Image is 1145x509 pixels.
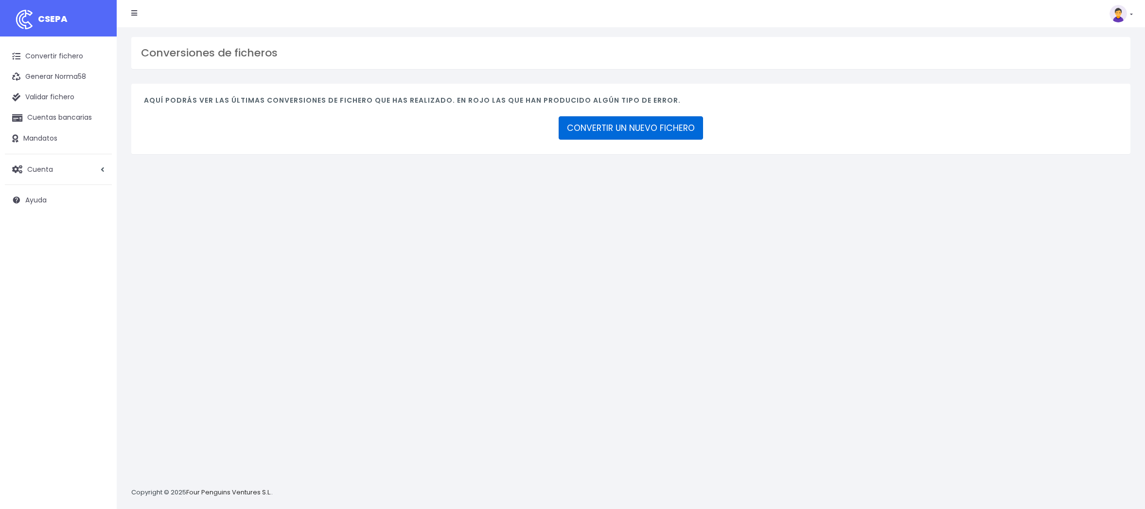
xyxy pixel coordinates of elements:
[559,116,703,140] a: CONVERTIR UN NUEVO FICHERO
[5,87,112,108] a: Validar fichero
[5,67,112,87] a: Generar Norma58
[5,190,112,210] a: Ayuda
[5,128,112,149] a: Mandatos
[5,46,112,67] a: Convertir fichero
[141,47,1121,59] h3: Conversiones de ficheros
[131,488,273,498] p: Copyright © 2025 .
[186,488,271,497] a: Four Penguins Ventures S.L.
[5,108,112,128] a: Cuentas bancarias
[144,96,1118,109] h4: Aquí podrás ver las últimas conversiones de fichero que has realizado. En rojo las que han produc...
[25,195,47,205] span: Ayuda
[38,13,68,25] span: CSEPA
[27,164,53,174] span: Cuenta
[12,7,36,32] img: logo
[1110,5,1127,22] img: profile
[5,159,112,180] a: Cuenta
